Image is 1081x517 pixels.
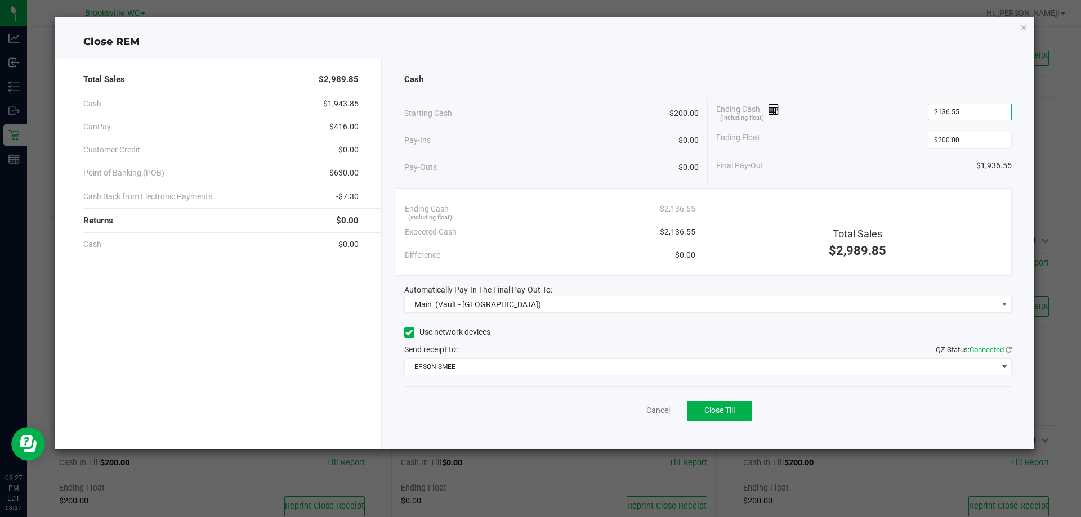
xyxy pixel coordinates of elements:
[678,134,699,146] span: $0.00
[669,107,699,119] span: $200.00
[404,161,437,173] span: Pay-Outs
[687,401,752,421] button: Close Till
[936,345,1012,354] span: QZ Status:
[720,114,764,123] span: (including float)
[404,134,431,146] span: Pay-Ins
[646,404,670,416] a: Cancel
[338,144,359,156] span: $0.00
[404,73,423,86] span: Cash
[83,121,111,133] span: CanPay
[408,213,452,223] span: (including float)
[336,191,359,203] span: -$7.30
[405,249,440,261] span: Difference
[405,226,457,238] span: Expected Cash
[404,107,452,119] span: Starting Cash
[83,73,125,86] span: Total Sales
[323,98,359,110] span: $1,943.85
[83,98,101,110] span: Cash
[833,228,882,240] span: Total Sales
[329,167,359,179] span: $630.00
[319,73,359,86] span: $2,989.85
[83,167,164,179] span: Point of Banking (POB)
[55,34,1035,50] div: Close REM
[678,161,699,173] span: $0.00
[11,427,45,461] iframe: Resource center
[675,249,695,261] span: $0.00
[405,359,998,375] span: EPSON-SMEE
[329,121,359,133] span: $416.00
[660,203,695,215] span: $2,136.55
[83,239,101,250] span: Cash
[83,209,359,233] div: Returns
[83,144,140,156] span: Customer Credit
[405,203,449,215] span: Ending Cash
[829,244,886,258] span: $2,989.85
[716,104,779,120] span: Ending Cash
[338,239,359,250] span: $0.00
[704,406,735,415] span: Close Till
[976,160,1012,172] span: $1,936.55
[716,132,760,149] span: Ending Float
[404,285,552,294] span: Automatically Pay-In The Final Pay-Out To:
[660,226,695,238] span: $2,136.55
[414,300,432,309] span: Main
[404,345,458,354] span: Send receipt to:
[404,326,490,338] label: Use network devices
[336,214,359,227] span: $0.00
[83,191,212,203] span: Cash Back from Electronic Payments
[716,160,763,172] span: Final Pay-Out
[435,300,541,309] span: (Vault - [GEOGRAPHIC_DATA])
[970,345,1004,354] span: Connected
